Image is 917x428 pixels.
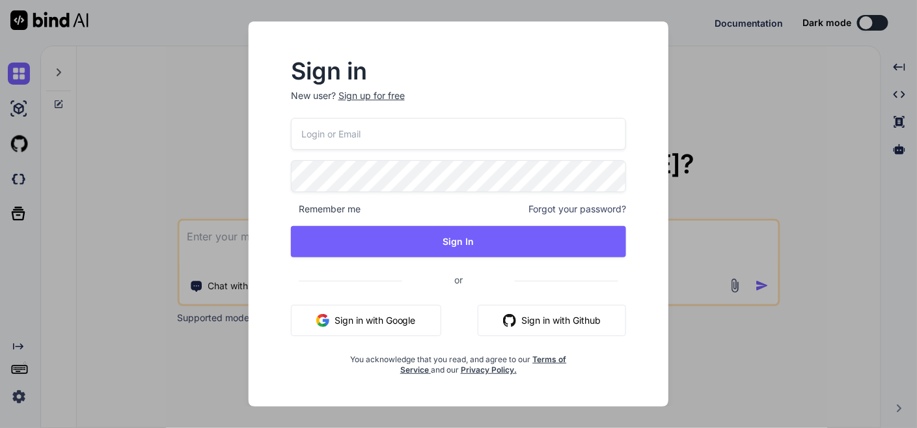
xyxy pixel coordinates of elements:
h2: Sign in [291,61,626,81]
div: You acknowledge that you read, and agree to our and our [347,347,571,375]
span: or [402,264,515,296]
button: Sign in with Google [291,305,441,336]
img: github [503,314,516,327]
a: Privacy Policy. [461,365,517,375]
button: Sign In [291,226,626,257]
p: New user? [291,89,626,118]
span: Forgot your password? [528,203,626,216]
span: Remember me [291,203,361,216]
input: Login or Email [291,118,626,150]
img: google [316,314,329,327]
div: Sign up for free [338,89,405,102]
button: Sign in with Github [478,305,626,336]
a: Terms of Service [400,354,567,375]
